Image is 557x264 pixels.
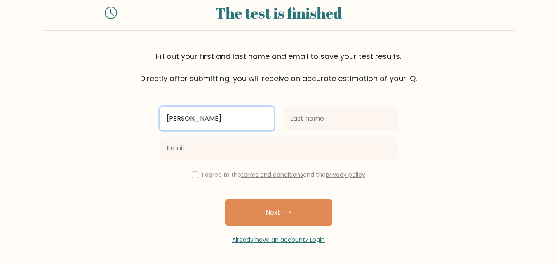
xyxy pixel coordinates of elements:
[326,171,365,179] a: privacy policy
[241,171,303,179] a: terms and conditions
[127,2,430,24] div: The test is finished
[44,51,514,84] div: Fill out your first and last name and email to save your test results. Directly after submitting,...
[160,137,397,160] input: Email
[202,171,365,179] label: I agree to the and the
[225,199,332,226] button: Next
[284,107,397,130] input: Last name
[160,107,274,130] input: First name
[232,236,325,244] a: Already have an account? Login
